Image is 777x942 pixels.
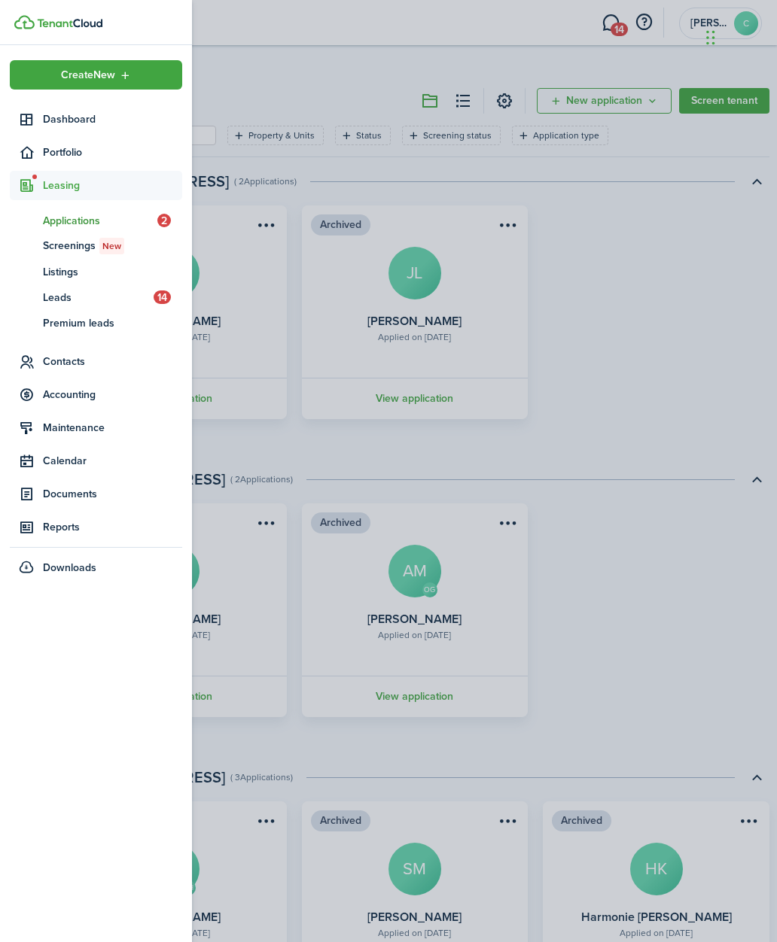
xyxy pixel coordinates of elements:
[10,512,182,542] a: Reports
[43,560,96,576] span: Downloads
[43,486,182,502] span: Documents
[157,214,171,227] span: 2
[10,233,182,259] a: ScreeningsNew
[10,284,182,310] a: Leads14
[102,239,121,253] span: New
[43,144,182,160] span: Portfolio
[43,238,182,254] span: Screenings
[10,60,182,90] button: Open menu
[43,420,182,436] span: Maintenance
[43,290,154,305] span: Leads
[43,264,182,280] span: Listings
[706,15,715,60] div: Drag
[14,15,35,29] img: TenantCloud
[43,387,182,403] span: Accounting
[10,208,182,233] a: Applications2
[43,315,182,331] span: Premium leads
[10,259,182,284] a: Listings
[43,354,182,369] span: Contacts
[154,290,171,304] span: 14
[43,213,157,229] span: Applications
[43,519,182,535] span: Reports
[37,19,102,28] img: TenantCloud
[43,111,182,127] span: Dashboard
[61,70,115,81] span: Create New
[10,310,182,336] a: Premium leads
[43,453,182,469] span: Calendar
[43,178,182,193] span: Leasing
[10,105,182,134] a: Dashboard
